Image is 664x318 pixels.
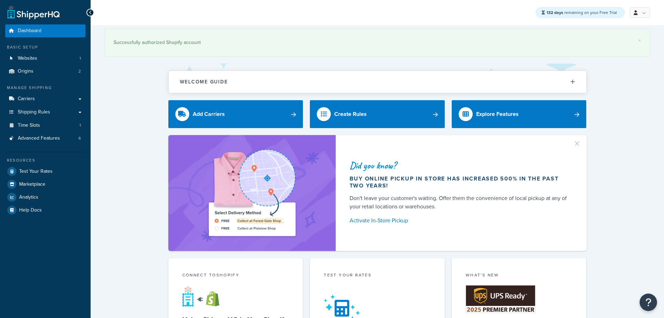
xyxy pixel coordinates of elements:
[5,106,85,119] a: Shipping Rules
[19,194,38,200] span: Analytics
[5,157,85,163] div: Resources
[640,294,657,311] button: Open Resource Center
[5,165,85,178] a: Test Your Rates
[79,123,81,128] span: 1
[182,286,226,307] img: connect-shq-shopify-9b9a8c5a.svg
[19,169,53,175] span: Test Your Rates
[5,132,85,145] a: Advanced Features6
[5,85,85,91] div: Manage Shipping
[350,216,570,225] a: Activate In-Store Pickup
[5,24,85,37] a: Dashboard
[5,52,85,65] li: Websites
[114,38,641,47] div: Successfully authorized Shopify account
[5,191,85,204] a: Analytics
[193,109,225,119] div: Add Carriers
[5,178,85,191] a: Marketplace
[324,272,431,280] div: Test your rates
[78,135,81,141] span: 6
[182,272,289,280] div: Connect to Shopify
[5,44,85,50] div: Basic Setup
[310,100,445,128] a: Create Rules
[5,119,85,132] li: Time Slots
[476,109,519,119] div: Explore Features
[19,207,42,213] span: Help Docs
[547,9,617,16] span: remaining on your Free Trial
[18,123,40,128] span: Time Slots
[5,204,85,216] a: Help Docs
[452,100,587,128] a: Explore Features
[18,28,41,34] span: Dashboard
[5,93,85,105] a: Carriers
[18,56,37,61] span: Websites
[18,68,33,74] span: Origins
[169,71,586,93] button: Welcome Guide
[5,52,85,65] a: Websites1
[79,56,81,61] span: 1
[466,272,573,280] div: What's New
[638,38,641,43] a: ×
[350,194,570,211] div: Don't leave your customer's waiting. Offer them the convenience of local pickup at any of your re...
[5,65,85,78] li: Origins
[18,96,35,102] span: Carriers
[547,9,563,16] strong: 132 days
[189,146,315,241] img: ad-shirt-map-b0359fc47e01cab431d101c4b569394f6a03f54285957d908178d52f29eb9668.png
[19,182,45,187] span: Marketplace
[18,109,50,115] span: Shipping Rules
[5,132,85,145] li: Advanced Features
[168,100,303,128] a: Add Carriers
[5,119,85,132] a: Time Slots1
[5,65,85,78] a: Origins2
[78,68,81,74] span: 2
[334,109,367,119] div: Create Rules
[350,161,570,170] div: Did you know?
[350,175,570,189] div: Buy online pickup in store has increased 500% in the past two years!
[18,135,60,141] span: Advanced Features
[180,79,228,84] h2: Welcome Guide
